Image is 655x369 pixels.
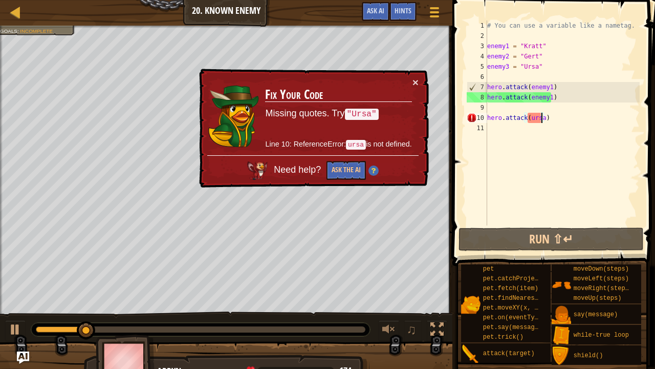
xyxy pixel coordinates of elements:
[483,275,579,282] span: pet.catchProjectile(arrow)
[467,123,487,133] div: 11
[274,165,323,175] span: Need help?
[467,82,487,92] div: 7
[5,320,26,341] button: Ctrl + P: Play
[552,326,571,345] img: portrait.png
[412,77,419,88] button: ×
[574,332,629,339] span: while-true loop
[17,28,20,34] span: :
[467,51,487,61] div: 4
[345,109,379,120] code: "Ursa"
[552,346,571,366] img: portrait.png
[574,275,629,282] span: moveLeft(steps)
[483,314,579,321] span: pet.on(eventType, handler)
[467,92,487,102] div: 8
[574,352,603,359] span: shield()
[483,334,523,341] span: pet.trick()
[467,41,487,51] div: 3
[367,6,384,15] span: Ask AI
[427,320,447,341] button: Toggle fullscreen
[17,352,29,364] button: Ask AI
[552,275,571,295] img: portrait.png
[406,322,417,337] span: ♫
[265,139,411,150] p: Line 10: ReferenceError: is not defined.
[483,324,542,331] span: pet.say(message)
[574,311,618,318] span: say(message)
[483,350,535,357] span: attack(target)
[362,2,389,21] button: Ask AI
[483,304,542,312] span: pet.moveXY(x, y)
[483,295,582,302] span: pet.findNearestByType(type)
[483,285,538,292] span: pet.fetch(item)
[467,20,487,31] div: 1
[574,265,629,273] span: moveDown(steps)
[461,344,481,364] img: portrait.png
[379,320,399,341] button: Adjust volume
[552,305,571,325] img: portrait.png
[574,285,632,292] span: moveRight(steps)
[247,161,268,180] img: AI
[467,113,487,123] div: 10
[458,228,643,251] button: Run ⇧↵
[404,320,422,341] button: ♫
[346,140,366,150] code: ursa
[467,72,487,82] div: 6
[208,85,259,148] img: duck_naria.png
[265,88,411,102] h3: Fix Your Code
[326,161,366,180] button: Ask the AI
[467,31,487,41] div: 2
[461,295,481,314] img: portrait.png
[368,166,379,176] img: Hint
[20,28,53,34] span: Incomplete
[483,265,494,273] span: pet
[265,107,411,120] p: Missing quotes. Try
[467,61,487,72] div: 5
[422,2,447,26] button: Show game menu
[574,295,622,302] span: moveUp(steps)
[395,6,411,15] span: Hints
[467,102,487,113] div: 9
